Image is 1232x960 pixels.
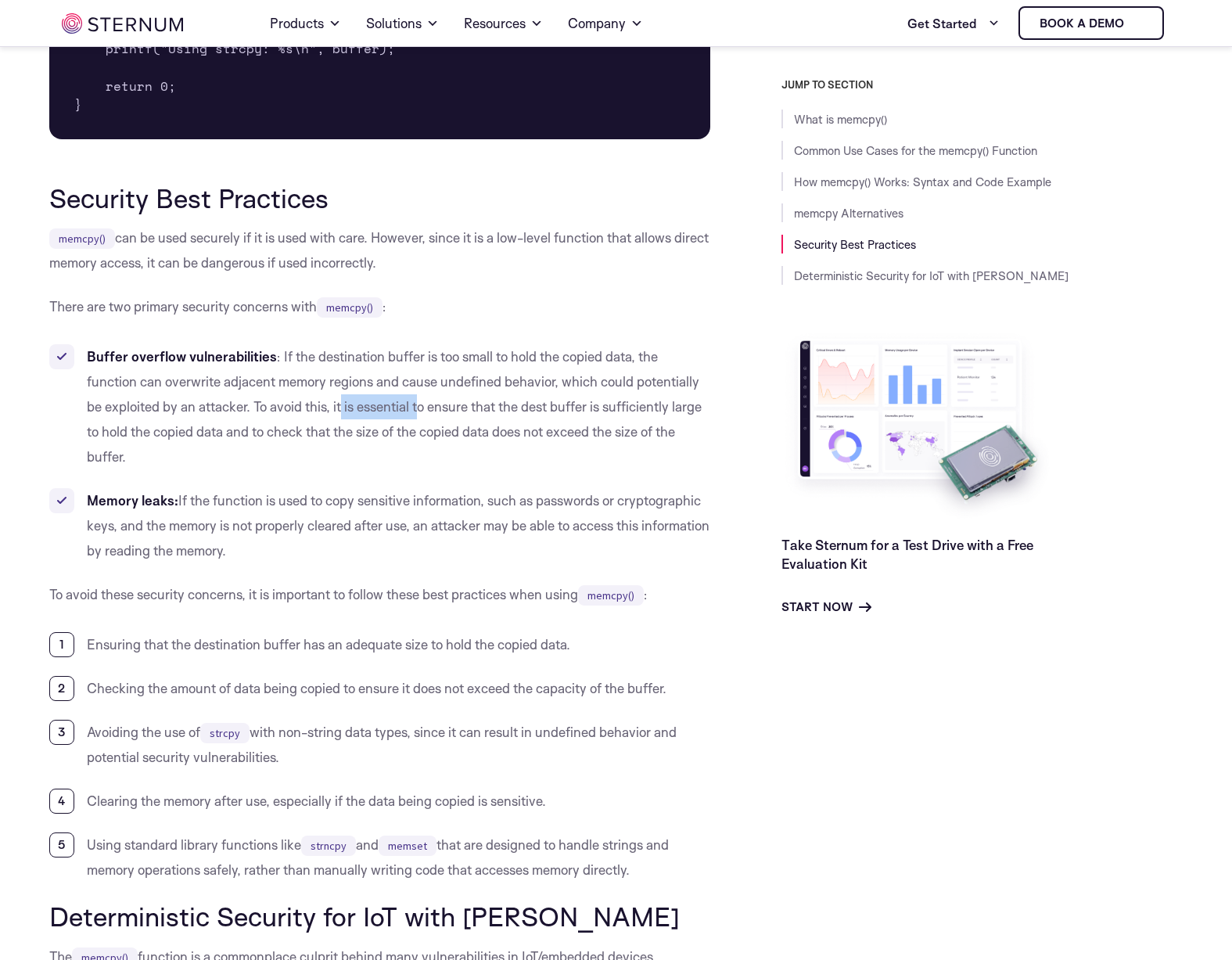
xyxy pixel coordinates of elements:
a: What is memcpy() [794,112,887,127]
code: memcpy() [317,297,383,318]
a: Book a demo [1018,6,1164,40]
h2: Deterministic Security for IoT with [PERSON_NAME] [49,901,711,931]
code: strncpy [301,836,356,856]
a: Company [568,2,643,45]
strong: Memory leaks: [87,492,178,509]
code: memset [379,836,436,856]
a: Security Best Practices [794,237,916,252]
li: Clearing the memory after use, especially if the data being copied is sensitive. [49,789,711,814]
a: memcpy Alternatives [794,206,903,221]
a: How memcpy() Works: Syntax and Code Example [794,174,1051,189]
img: Take Sternum for a Test Drive with a Free Evaluation Kit [781,329,1055,523]
li: If the function is used to copy sensitive information, such as passwords or cryptographic keys, a... [49,488,711,563]
li: Ensuring that the destination buffer has an adequate size to hold the copied data. [49,632,711,657]
h2: Security Best Practices [49,183,711,213]
a: Deterministic Security for IoT with [PERSON_NAME] [794,268,1069,283]
a: Resources [464,2,543,45]
code: memcpy() [578,585,644,606]
a: Take Sternum for a Test Drive with a Free Evaluation Kit [781,537,1033,572]
strong: Buffer overflow vulnerabilities [87,348,277,365]
a: Solutions [366,2,439,45]
a: Common Use Cases for the memcpy() Function [794,143,1037,158]
li: Checking the amount of data being copied to ensure it does not exceed the capacity of the buffer. [49,676,711,701]
code: strcpy [200,723,250,743]
h3: JUMP TO SECTION [781,78,1184,91]
p: can be used securely if it is used with care. However, since it is a low-level function that allo... [49,225,711,275]
li: Avoiding the use of with non-string data types, since it can result in undefined behavior and pot... [49,720,711,770]
li: Using standard library functions like and that are designed to handle strings and memory operatio... [49,832,711,883]
a: Get Started [907,8,1000,39]
p: To avoid these security concerns, it is important to follow these best practices when using : [49,582,711,607]
a: Start Now [781,598,871,617]
li: : If the destination buffer is too small to hold the copied data, the function can overwrite adja... [49,344,711,469]
p: There are two primary security concerns with : [49,294,711,319]
code: memcpy() [49,228,115,249]
img: sternum iot [62,13,183,34]
a: Products [270,2,341,45]
img: sternum iot [1130,17,1143,30]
